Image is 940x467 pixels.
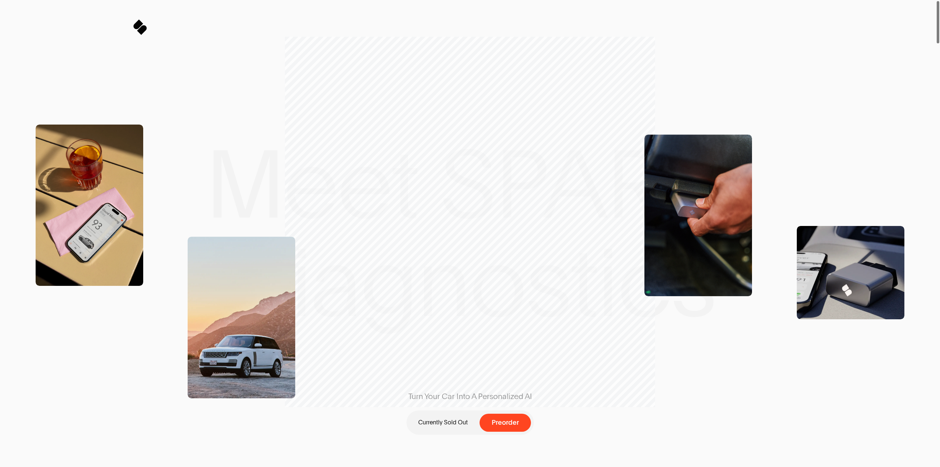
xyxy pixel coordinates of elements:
img: SPARQ app open in an iPhone on the Table [36,125,143,286]
span: Turn Your Car Into A Personalized AI [408,391,532,402]
img: SPARQ Diagnostics being inserting into an OBD Port [644,134,752,296]
img: Range Rover Scenic Shot [188,237,295,398]
span: Turn Your Car Into A Personalized AI [393,391,547,402]
button: Preorder [480,414,531,432]
img: Product Shot of a SPARQ Diagnostics Device [797,226,904,319]
p: Currently Sold Out [418,418,468,427]
span: Preorder [492,419,519,426]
